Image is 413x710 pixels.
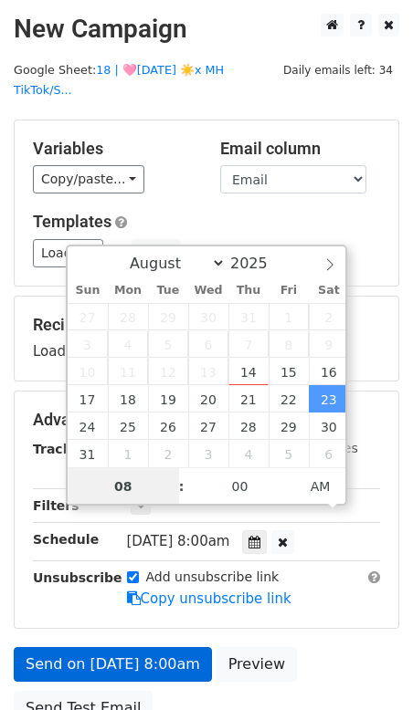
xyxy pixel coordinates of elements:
[33,239,103,267] a: Load...
[108,440,148,467] span: September 1, 2025
[228,285,269,297] span: Thu
[68,412,108,440] span: August 24, 2025
[68,303,108,330] span: July 27, 2025
[127,590,291,607] a: Copy unsubscribe link
[179,468,185,505] span: :
[127,533,230,549] span: [DATE] 8:00am
[33,410,380,430] h5: Advanced
[68,330,108,358] span: August 3, 2025
[148,412,188,440] span: August 26, 2025
[188,440,228,467] span: September 3, 2025
[33,165,144,193] a: Copy/paste...
[185,468,296,505] input: Minute
[269,412,309,440] span: August 29, 2025
[309,440,349,467] span: September 6, 2025
[148,285,188,297] span: Tue
[269,385,309,412] span: August 22, 2025
[309,285,349,297] span: Sat
[228,412,269,440] span: August 28, 2025
[108,330,148,358] span: August 4, 2025
[188,358,228,385] span: August 13, 2025
[33,442,94,456] strong: Tracking
[68,285,108,297] span: Sun
[188,412,228,440] span: August 27, 2025
[148,330,188,358] span: August 5, 2025
[269,440,309,467] span: September 5, 2025
[108,358,148,385] span: August 11, 2025
[68,468,179,505] input: Hour
[188,285,228,297] span: Wed
[68,440,108,467] span: August 31, 2025
[146,568,280,587] label: Add unsubscribe link
[228,330,269,358] span: August 7, 2025
[228,303,269,330] span: July 31, 2025
[226,255,291,272] input: Year
[269,285,309,297] span: Fri
[14,647,212,682] a: Send on [DATE] 8:00am
[33,570,122,585] strong: Unsubscribe
[295,468,345,505] span: Click to toggle
[228,385,269,412] span: August 21, 2025
[188,385,228,412] span: August 20, 2025
[309,303,349,330] span: August 2, 2025
[33,315,380,362] div: Loading...
[68,358,108,385] span: August 10, 2025
[148,303,188,330] span: July 29, 2025
[188,330,228,358] span: August 6, 2025
[14,63,224,98] a: 18 | 🩷[DATE] ☀️x MH TikTok/S...
[33,498,79,513] strong: Filters
[148,440,188,467] span: September 2, 2025
[228,358,269,385] span: August 14, 2025
[188,303,228,330] span: July 30, 2025
[33,532,99,547] strong: Schedule
[309,330,349,358] span: August 9, 2025
[309,412,349,440] span: August 30, 2025
[269,330,309,358] span: August 8, 2025
[132,239,179,267] button: Save
[33,315,380,335] h5: Recipients
[33,139,193,159] h5: Variables
[148,358,188,385] span: August 12, 2025
[269,358,309,385] span: August 15, 2025
[309,385,349,412] span: August 23, 2025
[228,440,269,467] span: September 4, 2025
[108,285,148,297] span: Mon
[269,303,309,330] span: August 1, 2025
[309,358,349,385] span: August 16, 2025
[217,647,297,682] a: Preview
[286,439,357,458] label: UTM Codes
[108,303,148,330] span: July 28, 2025
[108,412,148,440] span: August 25, 2025
[33,212,111,231] a: Templates
[68,385,108,412] span: August 17, 2025
[220,139,380,159] h5: Email column
[148,385,188,412] span: August 19, 2025
[277,60,399,80] span: Daily emails left: 34
[108,385,148,412] span: August 18, 2025
[277,63,399,77] a: Daily emails left: 34
[14,14,399,45] h2: New Campaign
[322,622,413,710] iframe: Chat Widget
[14,63,224,98] small: Google Sheet:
